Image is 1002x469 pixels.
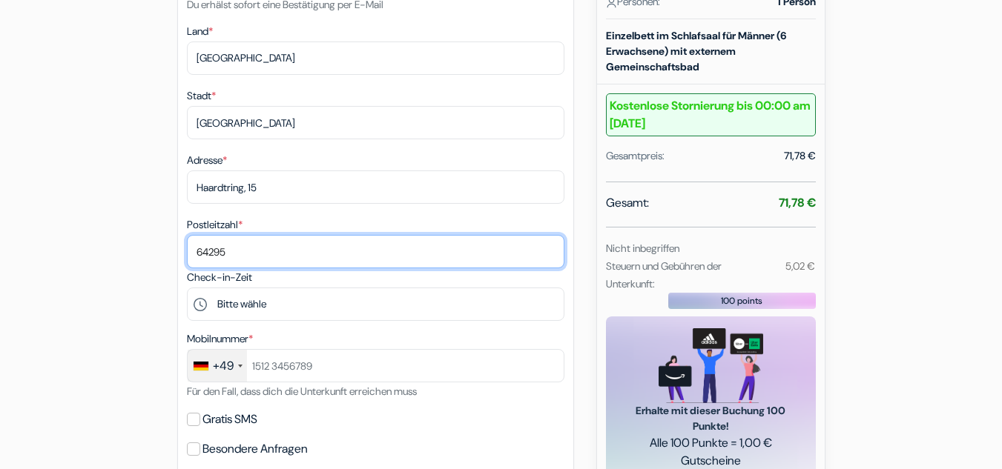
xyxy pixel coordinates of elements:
div: 71,78 € [784,148,816,164]
label: Land [187,24,213,39]
div: Gesamtpreis: [606,148,665,164]
b: Einzelbett im Schlafsaal für Männer (6 Erwachsene) mit externem Gemeinschaftsbad [606,29,786,73]
div: Germany (Deutschland): +49 [188,350,247,382]
small: 5,02 € [785,259,815,273]
label: Mobilnummer [187,331,253,347]
label: Stadt [187,88,216,104]
label: Besondere Anfragen [202,439,308,459]
label: Adresse [187,153,227,168]
label: Postleitzahl [187,217,243,233]
label: Check-in-Zeit [187,270,252,285]
span: Gesamt: [606,194,649,212]
small: Nicht inbegriffen [606,242,679,255]
strong: 71,78 € [779,195,816,210]
small: Für den Fall, dass dich die Unterkunft erreichen muss [187,385,417,398]
span: 100 points [721,294,762,307]
span: Erhalte mit dieser Buchung 100 Punkte! [624,403,798,434]
label: Gratis SMS [202,409,257,430]
img: gift_card_hero_new.png [659,328,763,403]
small: Steuern und Gebühren der Unterkunft: [606,259,722,290]
input: 1512 3456789 [187,349,564,382]
b: Kostenlose Stornierung bis 00:00 am [DATE] [606,93,816,136]
div: +49 [213,357,234,375]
